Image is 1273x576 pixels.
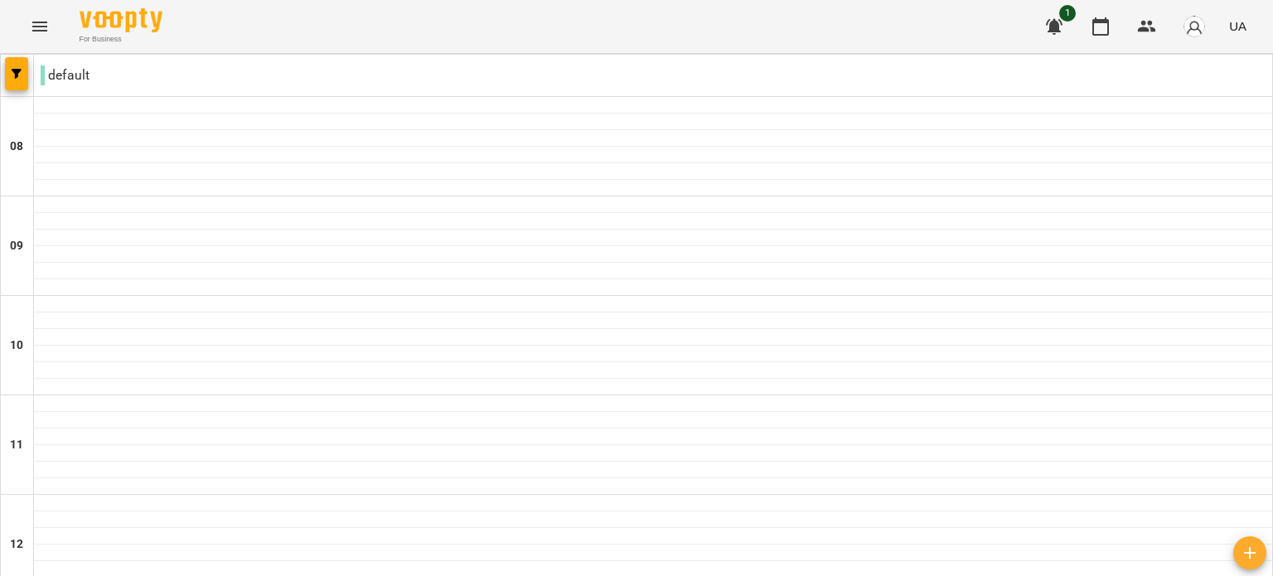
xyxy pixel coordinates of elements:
span: For Business [80,34,162,45]
h6: 11 [10,436,23,454]
button: Menu [20,7,60,46]
h6: 09 [10,237,23,255]
span: UA [1229,17,1246,35]
button: Створити урок [1233,536,1266,569]
h6: 10 [10,336,23,355]
img: avatar_s.png [1183,15,1206,38]
h6: 08 [10,138,23,156]
h6: 12 [10,535,23,554]
img: Voopty Logo [80,8,162,32]
button: UA [1222,11,1253,41]
p: default [41,65,90,85]
span: 1 [1059,5,1076,22]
